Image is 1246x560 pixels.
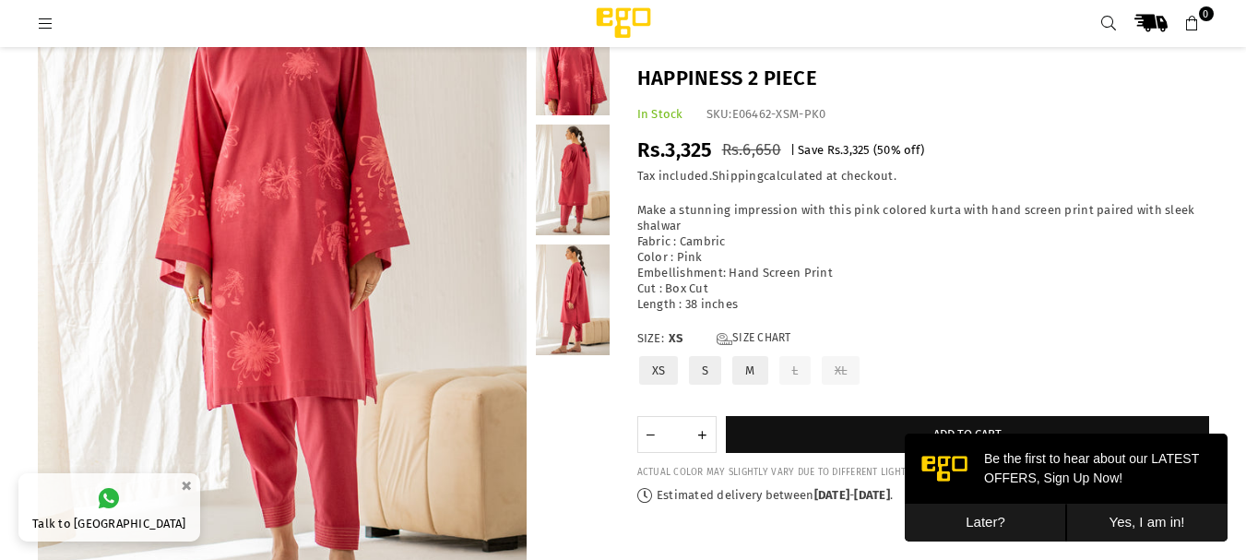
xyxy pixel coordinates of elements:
[1093,6,1126,40] a: Search
[637,137,713,162] span: Rs.3,325
[545,5,702,42] img: Ego
[1176,6,1209,40] a: 0
[854,488,890,502] time: [DATE]
[873,143,924,157] span: ( % off)
[637,107,683,121] span: In Stock
[798,143,824,157] span: Save
[18,473,200,542] a: Talk to [GEOGRAPHIC_DATA]
[1199,6,1214,21] span: 0
[732,107,826,121] span: E06462-XSM-PK0
[790,143,795,157] span: |
[637,169,1209,185] div: Tax included. calculated at checkout.
[933,427,1002,441] span: Add to cart
[637,203,1209,312] p: Make a stunning impression with this pink colored kurta with hand screen print paired with sleek ...
[637,467,1209,479] div: ACTUAL COLOR MAY SLIGHTLY VARY DUE TO DIFFERENT LIGHTS
[777,354,813,387] label: L
[637,416,717,453] quantity-input: Quantity
[712,169,764,184] a: Shipping
[905,434,1228,542] iframe: webpush-onsite
[637,488,1209,504] p: Estimated delivery between - .
[637,354,681,387] label: XS
[687,354,723,387] label: S
[877,143,891,157] span: 50
[726,416,1209,453] button: Add to cart
[637,331,1209,347] label: Size:
[706,107,826,123] div: SKU:
[820,354,862,387] label: XL
[827,143,871,157] span: Rs.3,325
[814,488,850,502] time: [DATE]
[730,354,769,387] label: M
[175,471,197,501] button: ×
[30,16,63,30] a: Menu
[722,140,781,160] span: Rs.6,650
[669,331,706,347] span: XS
[637,65,1209,93] h1: Happiness 2 piece
[717,331,791,347] a: Size Chart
